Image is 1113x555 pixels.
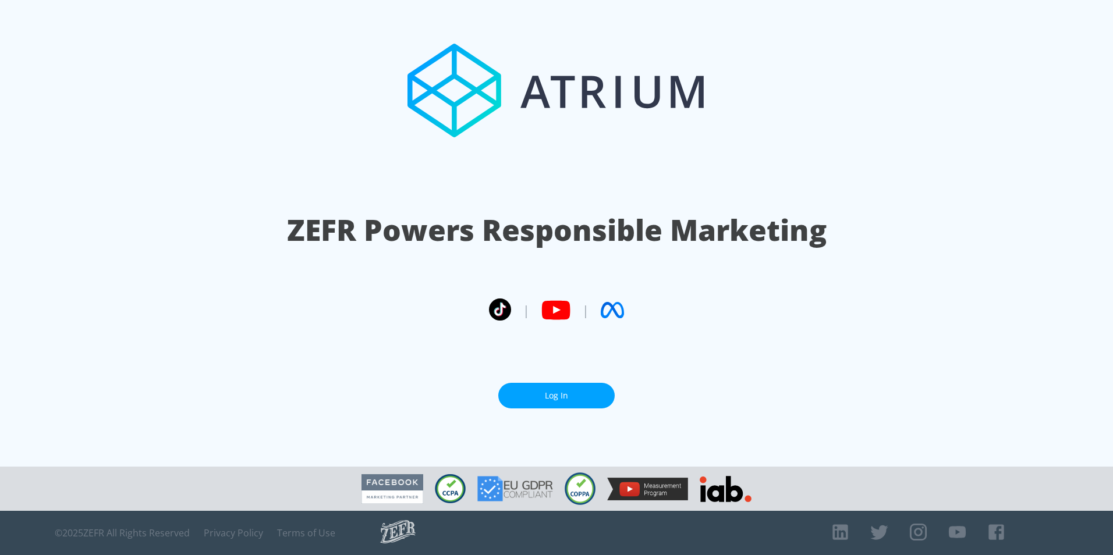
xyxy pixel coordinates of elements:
img: GDPR Compliant [477,476,553,501]
img: CCPA Compliant [435,474,466,503]
a: Log In [498,383,615,409]
img: IAB [700,476,752,502]
h1: ZEFR Powers Responsible Marketing [287,210,827,250]
span: | [582,301,589,319]
span: | [523,301,530,319]
a: Terms of Use [277,527,335,539]
img: YouTube Measurement Program [607,478,688,500]
span: © 2025 ZEFR All Rights Reserved [55,527,190,539]
img: COPPA Compliant [565,472,596,505]
img: Facebook Marketing Partner [361,474,423,504]
a: Privacy Policy [204,527,263,539]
